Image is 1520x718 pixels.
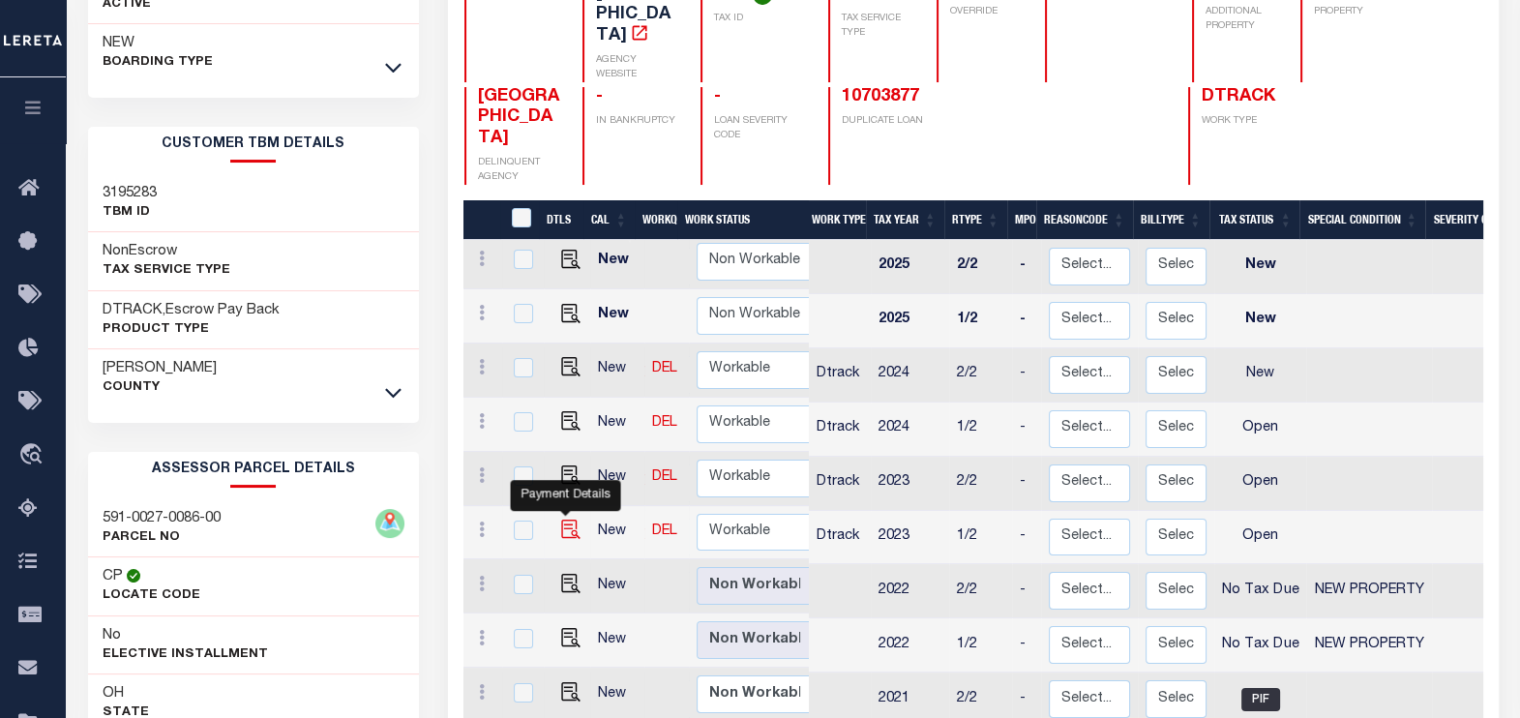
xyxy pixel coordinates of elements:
[652,524,677,538] a: DEL
[809,457,871,511] td: Dtrack
[1202,114,1283,129] p: WORK TYPE
[103,509,221,528] h3: 591-0027-0086-00
[871,348,949,403] td: 2024
[1214,240,1306,294] td: New
[1133,200,1209,240] th: BillType: activate to sort column ascending
[1214,511,1306,565] td: Open
[1214,618,1306,673] td: No Tax Due
[677,200,809,240] th: Work Status
[1007,200,1036,240] th: MPO
[714,114,805,143] p: LOAN SEVERITY CODE
[478,156,559,185] p: DELINQUENT AGENCY
[714,88,721,105] span: -
[809,403,871,457] td: Dtrack
[511,480,621,511] div: Payment Details
[596,53,677,82] p: AGENCY WEBSITE
[1012,403,1041,457] td: -
[949,618,1012,673] td: 1/2
[949,564,1012,618] td: 2/2
[1315,638,1424,651] span: NEW PROPERTY
[871,240,949,294] td: 2025
[103,301,280,320] h3: DTRACK,Escrow Pay Back
[652,470,677,484] a: DEL
[652,362,677,375] a: DEL
[949,511,1012,565] td: 1/2
[596,88,603,105] span: -
[103,320,280,340] p: Product Type
[463,200,500,240] th: &nbsp;&nbsp;&nbsp;&nbsp;&nbsp;&nbsp;&nbsp;&nbsp;&nbsp;&nbsp;
[590,289,644,344] td: New
[103,378,217,398] p: County
[866,200,944,240] th: Tax Year: activate to sort column ascending
[842,88,919,105] a: 10703877
[871,403,949,457] td: 2024
[1202,88,1275,105] span: DTRACK
[1241,688,1280,711] span: PIF
[103,203,157,223] p: TBM ID
[1012,294,1041,348] td: -
[18,443,49,468] i: travel_explore
[871,511,949,565] td: 2023
[103,626,121,645] h3: No
[1012,618,1041,673] td: -
[1214,457,1306,511] td: Open
[1315,583,1424,597] span: NEW PROPERTY
[949,403,1012,457] td: 1/2
[590,559,644,613] td: New
[1012,511,1041,565] td: -
[88,452,419,488] h2: ASSESSOR PARCEL DETAILS
[714,12,805,26] p: TAX ID
[1214,348,1306,403] td: New
[1214,294,1306,348] td: New
[103,34,213,53] h3: NEW
[1214,564,1306,618] td: No Tax Due
[590,506,644,560] td: New
[842,114,1019,129] p: DUPLICATE LOAN
[1012,240,1041,294] td: -
[103,567,123,586] h3: CP
[871,618,949,673] td: 2022
[539,200,583,240] th: DTLS
[88,127,419,163] h2: CUSTOMER TBM DETAILS
[944,200,1007,240] th: RType: activate to sort column ascending
[949,240,1012,294] td: 2/2
[478,88,559,147] span: [GEOGRAPHIC_DATA]
[1012,348,1041,403] td: -
[103,261,230,281] p: Tax Service Type
[103,359,217,378] h3: [PERSON_NAME]
[1012,457,1041,511] td: -
[1036,200,1133,240] th: ReasonCode: activate to sort column ascending
[871,457,949,511] td: 2023
[103,586,200,606] p: Locate Code
[809,511,871,565] td: Dtrack
[1214,403,1306,457] td: Open
[103,528,221,548] p: PARCEL NO
[635,200,677,240] th: WorkQ
[1012,564,1041,618] td: -
[1209,200,1300,240] th: Tax Status: activate to sort column ascending
[1299,200,1425,240] th: Special Condition: activate to sort column ascending
[652,416,677,430] a: DEL
[842,12,913,41] p: TAX SERVICE TYPE
[590,344,644,398] td: New
[590,235,644,289] td: New
[103,645,268,665] p: Elective Installment
[871,294,949,348] td: 2025
[590,452,644,506] td: New
[871,564,949,618] td: 2022
[500,200,540,240] th: &nbsp;
[596,114,677,129] p: IN BANKRUPTCY
[103,184,157,203] h3: 3195283
[949,348,1012,403] td: 2/2
[103,242,230,261] h3: NonEscrow
[804,200,866,240] th: Work Type
[809,348,871,403] td: Dtrack
[103,684,149,703] h3: OH
[103,53,213,73] p: BOARDING TYPE
[949,457,1012,511] td: 2/2
[590,398,644,452] td: New
[590,613,644,668] td: New
[949,294,1012,348] td: 1/2
[583,200,635,240] th: CAL: activate to sort column ascending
